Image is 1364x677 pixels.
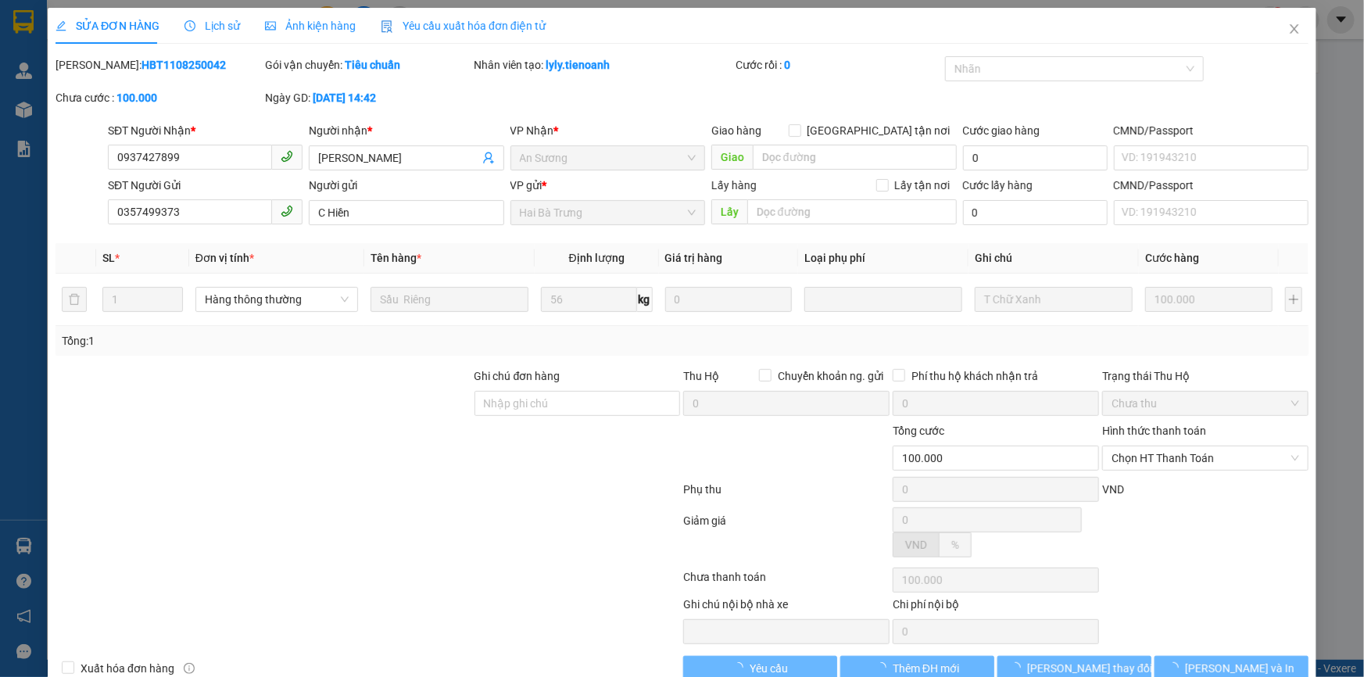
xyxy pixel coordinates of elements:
[55,20,66,31] span: edit
[875,662,893,673] span: loading
[893,596,1099,619] div: Chi phí nội bộ
[184,20,195,31] span: clock-circle
[309,177,503,194] div: Người gửi
[474,56,733,73] div: Nhân viên tạo:
[1112,446,1299,470] span: Chọn HT Thanh Toán
[711,145,753,170] span: Giao
[55,20,159,32] span: SỬA ĐƠN HÀNG
[753,145,957,170] input: Dọc đường
[963,124,1040,137] label: Cước giao hàng
[184,20,240,32] span: Lịch sử
[569,252,625,264] span: Định lượng
[281,150,293,163] span: phone
[683,370,719,382] span: Thu Hộ
[747,199,957,224] input: Dọc đường
[1186,660,1295,677] span: [PERSON_NAME] và In
[345,59,400,71] b: Tiêu chuẩn
[62,332,527,349] div: Tổng: 1
[772,367,890,385] span: Chuyển khoản ng. gửi
[682,568,892,596] div: Chưa thanh toán
[968,243,1139,274] th: Ghi chú
[74,660,181,677] span: Xuất hóa đơn hàng
[1114,122,1309,139] div: CMND/Passport
[711,199,747,224] span: Lấy
[62,287,87,312] button: delete
[474,370,560,382] label: Ghi chú đơn hàng
[520,201,696,224] span: Hai Bà Trưng
[1112,392,1299,415] span: Chưa thu
[963,145,1108,170] input: Cước giao hàng
[665,287,793,312] input: 0
[265,89,471,106] div: Ngày GD:
[1169,662,1186,673] span: loading
[889,177,957,194] span: Lấy tận nơi
[265,20,276,31] span: picture
[55,89,262,106] div: Chưa cước :
[281,205,293,217] span: phone
[102,252,115,264] span: SL
[55,56,262,73] div: [PERSON_NAME]:
[1102,367,1309,385] div: Trạng thái Thu Hộ
[1010,662,1027,673] span: loading
[711,179,757,192] span: Lấy hàng
[313,91,376,104] b: [DATE] 14:42
[309,122,503,139] div: Người nhận
[801,122,957,139] span: [GEOGRAPHIC_DATA] tận nơi
[1285,287,1302,312] button: plus
[683,596,890,619] div: Ghi chú nội bộ nhà xe
[1114,177,1309,194] div: CMND/Passport
[784,59,790,71] b: 0
[381,20,393,33] img: icon
[381,20,546,32] span: Yêu cầu xuất hóa đơn điện tử
[963,200,1108,225] input: Cước lấy hàng
[682,512,892,564] div: Giảm giá
[1273,8,1316,52] button: Close
[520,146,696,170] span: An Sương
[371,287,528,312] input: VD: Bàn, Ghế
[682,481,892,508] div: Phụ thu
[893,424,944,437] span: Tổng cước
[905,539,927,551] span: VND
[732,662,750,673] span: loading
[265,20,356,32] span: Ảnh kiện hàng
[1288,23,1301,35] span: close
[637,287,653,312] span: kg
[265,56,471,73] div: Gói vận chuyển:
[474,391,681,416] input: Ghi chú đơn hàng
[108,122,303,139] div: SĐT Người Nhận
[665,252,723,264] span: Giá trị hàng
[905,367,1044,385] span: Phí thu hộ khách nhận trả
[963,179,1033,192] label: Cước lấy hàng
[893,660,959,677] span: Thêm ĐH mới
[951,539,959,551] span: %
[711,124,761,137] span: Giao hàng
[736,56,942,73] div: Cước rồi :
[195,252,254,264] span: Đơn vị tính
[1102,483,1124,496] span: VND
[1102,424,1206,437] label: Hình thức thanh toán
[141,59,226,71] b: HBT1108250042
[1146,287,1273,312] input: 0
[371,252,421,264] span: Tên hàng
[205,288,349,311] span: Hàng thông thường
[184,663,195,674] span: info-circle
[116,91,157,104] b: 100.000
[1027,660,1152,677] span: [PERSON_NAME] thay đổi
[750,660,788,677] span: Yêu cầu
[1146,252,1200,264] span: Cước hàng
[510,177,705,194] div: VP gửi
[482,152,495,164] span: user-add
[108,177,303,194] div: SĐT Người Gửi
[510,124,554,137] span: VP Nhận
[798,243,968,274] th: Loại phụ phí
[975,287,1133,312] input: Ghi Chú
[546,59,610,71] b: lyly.tienoanh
